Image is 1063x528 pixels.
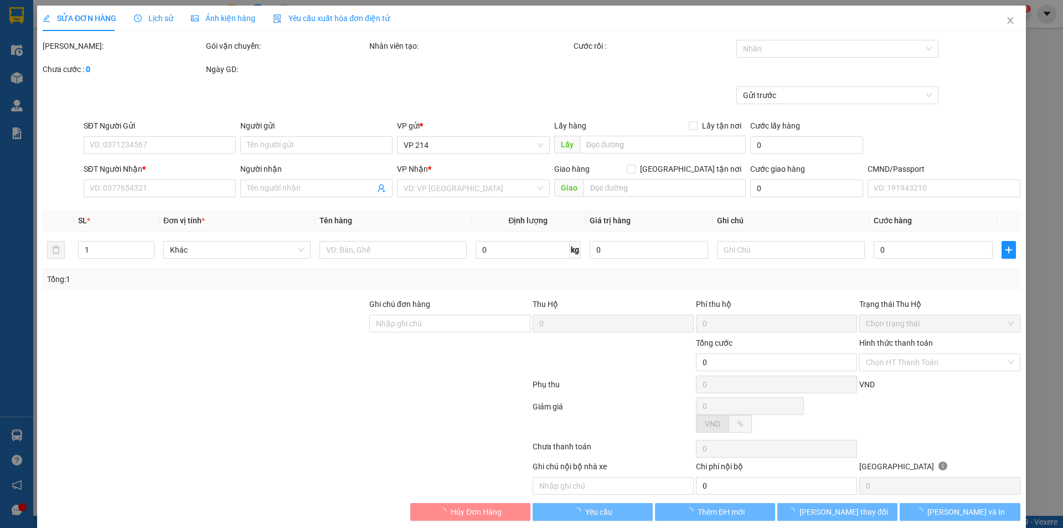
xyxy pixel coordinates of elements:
span: [GEOGRAPHIC_DATA] tận nơi [636,163,746,175]
span: Thêm ĐH mới [698,506,745,518]
span: VND [859,380,875,389]
span: VND [705,419,720,428]
span: close [1006,16,1015,25]
span: SL [78,216,87,225]
span: Chọn trạng thái [866,315,1014,332]
span: Yêu cầu [585,506,612,518]
input: Dọc đường [580,136,746,153]
div: Chi phí nội bộ [696,460,857,477]
span: [PERSON_NAME] thay đổi [799,506,888,518]
span: picture [191,14,199,22]
div: Chưa cước : [43,63,204,75]
th: Ghi chú [713,210,869,232]
span: Lịch sử [134,14,173,23]
span: Định lượng [509,216,548,225]
div: Tổng: 1 [47,273,410,285]
label: Cước giao hàng [750,165,805,173]
div: [GEOGRAPHIC_DATA] [859,460,1020,477]
div: Người gửi [240,120,393,132]
span: Lấy tận nơi [698,120,746,132]
button: Close [995,6,1026,37]
span: Giao [554,179,584,197]
button: [PERSON_NAME] và In [900,503,1020,521]
div: Chưa thanh toán [531,440,695,460]
div: SĐT Người Nhận [84,163,236,175]
span: Giá trị hàng [590,216,631,225]
span: Gửi trước [744,87,932,104]
span: Cước hàng [874,216,912,225]
button: Yêu cầu [533,503,653,521]
div: Giảm giá [531,401,695,438]
div: Phụ thu [531,378,695,398]
div: Trạng thái Thu Hộ [859,298,1020,310]
span: VP 214 [404,137,543,153]
span: clock-circle [134,14,142,22]
span: SỬA ĐƠN HÀNG [43,14,116,23]
span: loading [787,508,799,515]
input: Dọc đường [584,179,746,197]
div: Ngày GD: [206,63,367,75]
span: Tên hàng [319,216,352,225]
span: VP Nhận [398,165,429,173]
button: [PERSON_NAME] thay đổi [777,503,897,521]
span: Lấy hàng [554,121,586,130]
button: Hủy Đơn Hàng [410,503,530,521]
span: Lấy [554,136,580,153]
div: Gói vận chuyển: [206,40,367,52]
span: loading [915,508,927,515]
span: info-circle [938,462,947,470]
span: user-add [378,184,386,193]
span: Khác [170,242,304,258]
span: kg [570,241,581,259]
div: Ghi chú nội bộ nhà xe [533,460,694,477]
input: Nhập ghi chú [533,477,694,495]
button: plus [1002,241,1016,259]
input: VD: Bàn, Ghế [319,241,467,259]
button: Thêm ĐH mới [655,503,775,521]
label: Ghi chú đơn hàng [369,300,430,309]
span: Thu Hộ [533,300,558,309]
input: Cước lấy hàng [750,136,863,154]
span: Hủy Đơn Hàng [451,506,502,518]
span: % [737,419,743,428]
div: Phí thu hộ [696,298,857,315]
input: Ghi chú đơn hàng [369,315,530,332]
div: Người nhận [240,163,393,175]
span: [PERSON_NAME] và In [927,506,1005,518]
button: delete [47,241,65,259]
img: icon [273,14,282,23]
div: VP gửi [398,120,550,132]
span: loading [685,508,698,515]
span: Ảnh kiện hàng [191,14,255,23]
span: Đơn vị tính [163,216,205,225]
span: Tổng cước [696,339,732,347]
div: [PERSON_NAME]: [43,40,204,52]
label: Hình thức thanh toán [859,339,933,347]
div: CMND/Passport [868,163,1020,175]
span: loading [573,508,585,515]
span: loading [438,508,451,515]
b: 0 [86,65,90,74]
span: Giao hàng [554,165,590,173]
label: Cước lấy hàng [750,121,800,130]
span: Yêu cầu xuất hóa đơn điện tử [273,14,390,23]
span: plus [1002,245,1015,254]
div: SĐT Người Gửi [84,120,236,132]
div: Cước rồi : [574,40,735,52]
input: Cước giao hàng [750,180,863,197]
span: edit [43,14,50,22]
input: Ghi Chú [718,241,865,259]
div: Nhân viên tạo: [369,40,571,52]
